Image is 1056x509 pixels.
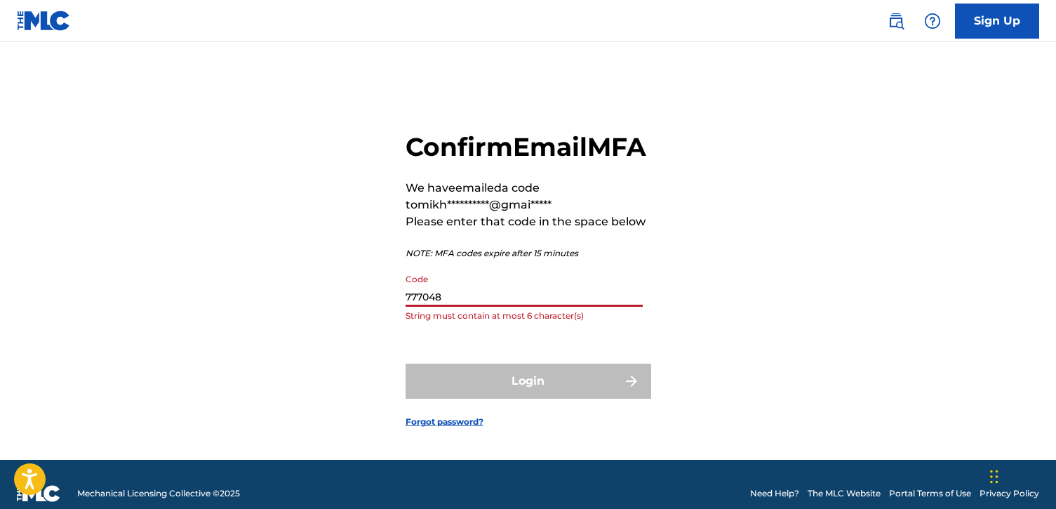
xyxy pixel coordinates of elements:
[77,487,240,500] span: Mechanical Licensing Collective © 2025
[17,485,60,502] img: logo
[17,11,71,31] img: MLC Logo
[808,487,881,500] a: The MLC Website
[406,131,651,163] h2: Confirm Email MFA
[882,7,910,35] a: Public Search
[406,213,651,230] p: Please enter that code in the space below
[924,13,941,29] img: help
[406,247,651,260] p: NOTE: MFA codes expire after 15 minutes
[889,487,971,500] a: Portal Terms of Use
[406,310,643,322] p: String must contain at most 6 character(s)
[980,487,1039,500] a: Privacy Policy
[406,416,483,428] a: Forgot password?
[888,13,904,29] img: search
[750,487,799,500] a: Need Help?
[955,4,1039,39] a: Sign Up
[990,456,998,498] div: Drag
[986,442,1056,509] iframe: Chat Widget
[918,7,947,35] div: Help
